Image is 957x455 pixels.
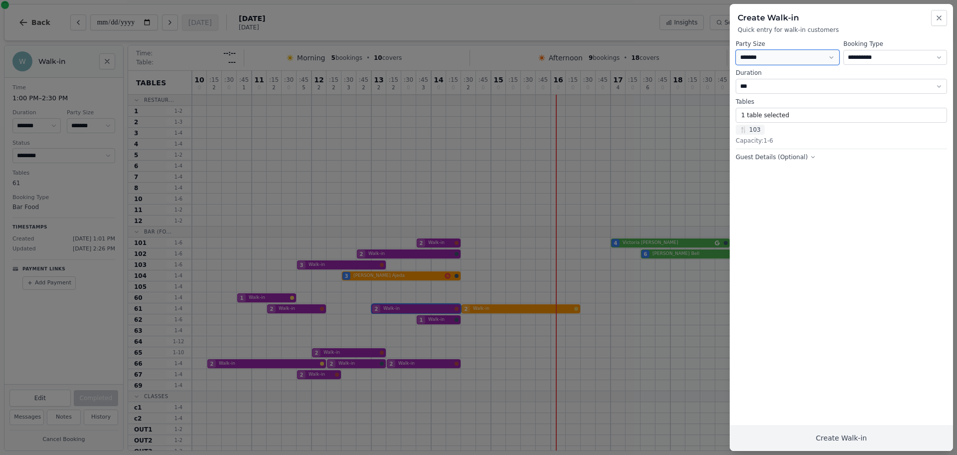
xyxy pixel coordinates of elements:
[740,126,747,134] span: 🍴
[730,425,953,451] button: Create Walk-in
[736,40,839,48] label: Party Size
[736,108,947,123] button: 1 table selected
[738,26,945,34] p: Quick entry for walk-in customers
[736,125,765,135] span: 103
[843,40,947,48] label: Booking Type
[736,98,947,106] label: Tables
[736,153,816,161] button: Guest Details (Optional)
[738,12,945,24] h2: Create Walk-in
[736,69,947,77] label: Duration
[736,137,947,145] div: Capacity: 1 - 6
